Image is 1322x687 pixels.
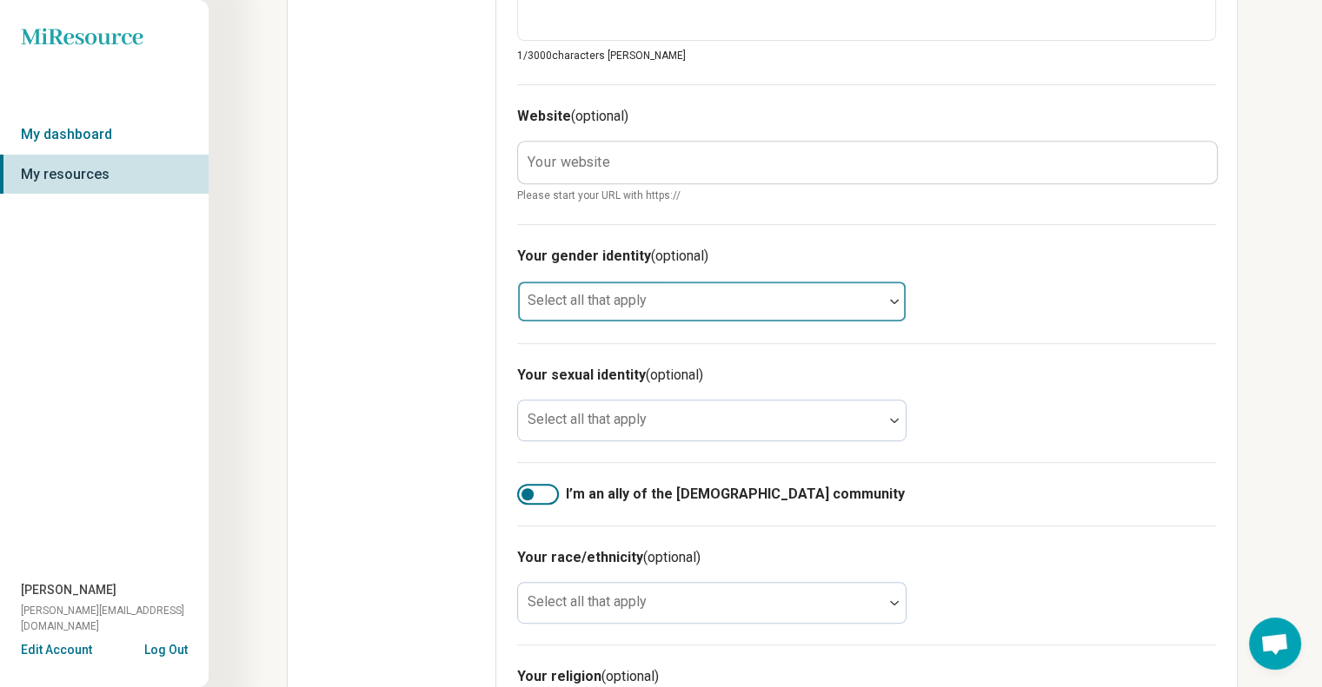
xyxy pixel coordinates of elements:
[1249,618,1301,670] div: Open chat
[144,641,188,655] button: Log Out
[517,106,1216,127] h3: Website
[517,365,1216,386] h3: Your sexual identity
[517,48,1216,63] p: 1/ 3000 characters [PERSON_NAME]
[601,668,659,684] span: (optional)
[643,549,701,565] span: (optional)
[21,641,92,659] button: Edit Account
[651,248,708,264] span: (optional)
[566,484,905,505] span: I’m an ally of the [DEMOGRAPHIC_DATA] community
[21,603,209,634] span: [PERSON_NAME][EMAIL_ADDRESS][DOMAIN_NAME]
[517,188,1216,203] span: Please start your URL with https://
[517,666,1216,687] h3: Your religion
[517,547,1216,568] h3: Your race/ethnicity
[646,367,703,383] span: (optional)
[517,246,1216,267] h3: Your gender identity
[21,581,116,599] span: [PERSON_NAME]
[528,292,647,308] label: Select all that apply
[528,593,647,610] label: Select all that apply
[528,155,610,168] label: Your website
[571,108,628,124] span: (optional)
[528,411,647,427] label: Select all that apply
